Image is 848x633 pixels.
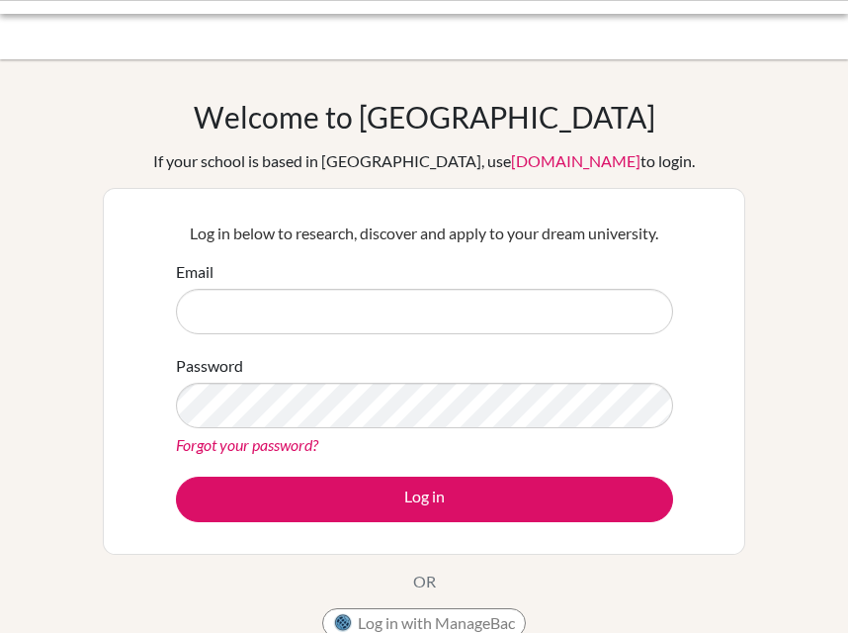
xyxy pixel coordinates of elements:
button: Log in [176,477,673,522]
a: Forgot your password? [176,435,318,454]
label: Email [176,260,213,284]
h1: Welcome to [GEOGRAPHIC_DATA] [194,99,655,135]
div: If your school is based in [GEOGRAPHIC_DATA], use to login. [153,149,695,173]
p: OR [413,570,436,593]
p: Log in below to research, discover and apply to your dream university. [176,222,673,245]
a: [DOMAIN_NAME] [511,151,640,170]
label: Password [176,354,243,378]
